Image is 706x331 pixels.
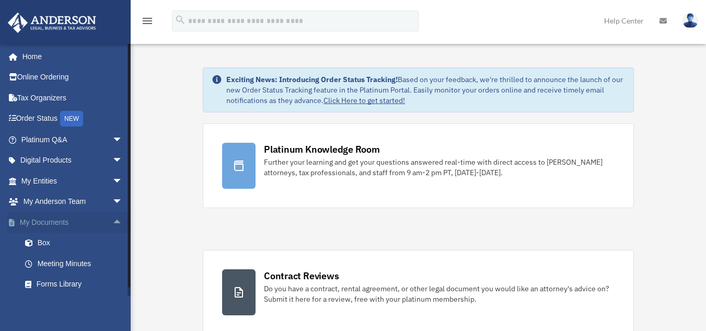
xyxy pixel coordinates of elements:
a: Notarize [15,294,138,315]
a: Platinum Knowledge Room Further your learning and get your questions answered real-time with dire... [203,123,634,208]
strong: Exciting News: Introducing Order Status Tracking! [226,75,398,84]
a: Order StatusNEW [7,108,138,130]
a: Click Here to get started! [323,96,405,105]
span: arrow_drop_down [112,191,133,213]
div: Do you have a contract, rental agreement, or other legal document you would like an attorney's ad... [264,283,615,304]
i: menu [141,15,154,27]
a: My Anderson Teamarrow_drop_down [7,191,138,212]
a: My Documentsarrow_drop_up [7,212,138,233]
a: Platinum Q&Aarrow_drop_down [7,129,138,150]
span: arrow_drop_down [112,170,133,192]
a: Digital Productsarrow_drop_down [7,150,138,171]
a: Online Ordering [7,67,138,88]
div: Further your learning and get your questions answered real-time with direct access to [PERSON_NAM... [264,157,615,178]
div: Contract Reviews [264,269,339,282]
a: Tax Organizers [7,87,138,108]
a: Home [7,46,133,67]
span: arrow_drop_down [112,129,133,151]
a: Meeting Minutes [15,253,138,274]
img: User Pic [682,13,698,28]
i: search [175,14,186,26]
a: menu [141,18,154,27]
div: NEW [60,111,83,127]
div: Platinum Knowledge Room [264,143,380,156]
span: arrow_drop_up [112,212,133,233]
a: Forms Library [15,274,138,295]
img: Anderson Advisors Platinum Portal [5,13,99,33]
a: Box [15,233,138,254]
div: Based on your feedback, we're thrilled to announce the launch of our new Order Status Tracking fe... [226,74,625,106]
a: My Entitiesarrow_drop_down [7,170,138,191]
span: arrow_drop_down [112,150,133,172]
